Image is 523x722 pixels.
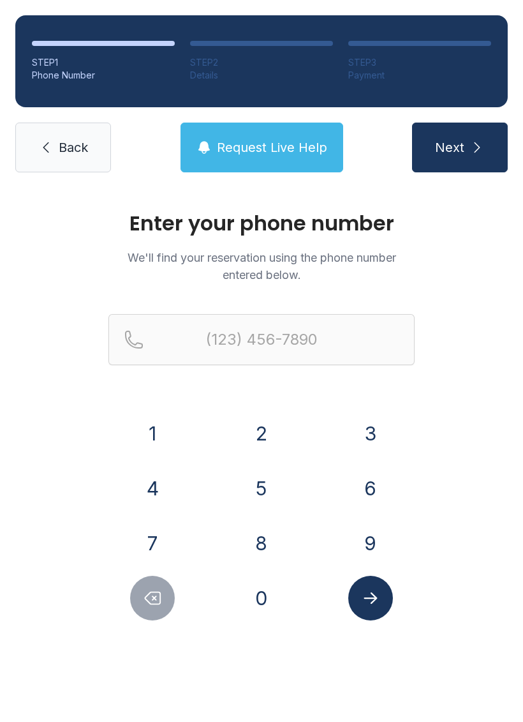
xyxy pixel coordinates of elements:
[108,213,415,234] h1: Enter your phone number
[32,56,175,69] div: STEP 1
[59,139,88,156] span: Back
[130,411,175,456] button: 1
[239,411,284,456] button: 2
[239,576,284,620] button: 0
[348,56,491,69] div: STEP 3
[435,139,464,156] span: Next
[32,69,175,82] div: Phone Number
[130,466,175,511] button: 4
[130,521,175,566] button: 7
[217,139,327,156] span: Request Live Help
[108,249,415,283] p: We'll find your reservation using the phone number entered below.
[239,521,284,566] button: 8
[348,411,393,456] button: 3
[190,56,333,69] div: STEP 2
[348,69,491,82] div: Payment
[190,69,333,82] div: Details
[348,466,393,511] button: 6
[130,576,175,620] button: Delete number
[348,576,393,620] button: Submit lookup form
[239,466,284,511] button: 5
[348,521,393,566] button: 9
[108,314,415,365] input: Reservation phone number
